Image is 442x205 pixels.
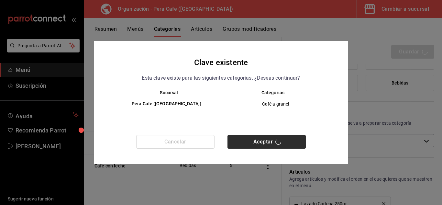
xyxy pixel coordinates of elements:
[142,74,300,82] p: Esta clave existe para las siguientes categorías. ¿Deseas continuar?
[117,100,216,108] h6: Pera Cafe ([GEOGRAPHIC_DATA])
[194,56,248,69] h4: Clave existente
[227,101,325,107] span: Café a granel
[221,90,335,95] th: Categorías
[107,90,221,95] th: Sucursal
